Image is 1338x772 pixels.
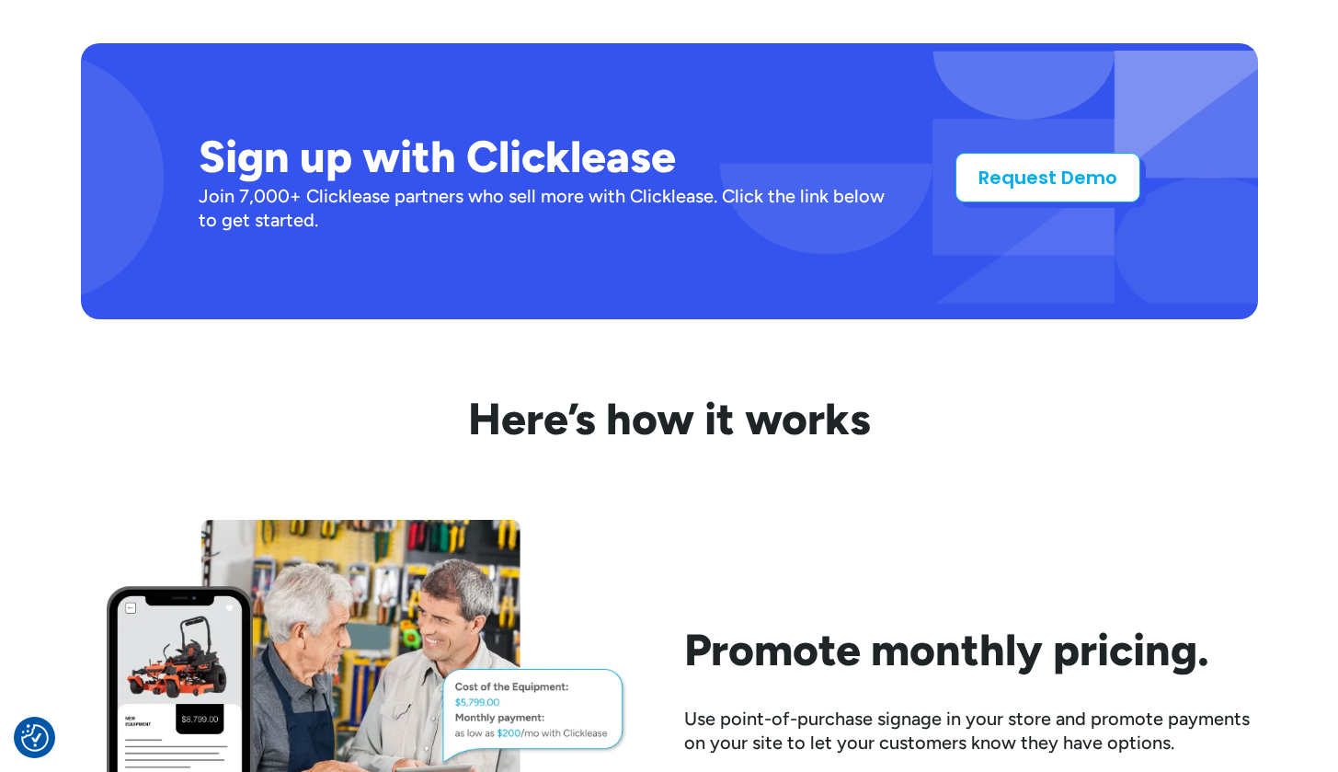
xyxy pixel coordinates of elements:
[955,153,1140,202] a: Request Demo
[21,724,49,752] img: Revisit consent button
[199,131,897,184] h2: Sign up with Clicklease
[684,624,1258,677] h2: Promote monthly pricing.
[81,393,1258,446] h2: Here’s how it works
[21,724,49,752] button: Consent Preferences
[684,707,1258,755] div: Use point-of-purchase signage in your store and promote payments on your site to let your custome...
[199,184,897,232] div: Join 7,000+ Clicklease partners who sell more with Clicklease. Click the link below to get started.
